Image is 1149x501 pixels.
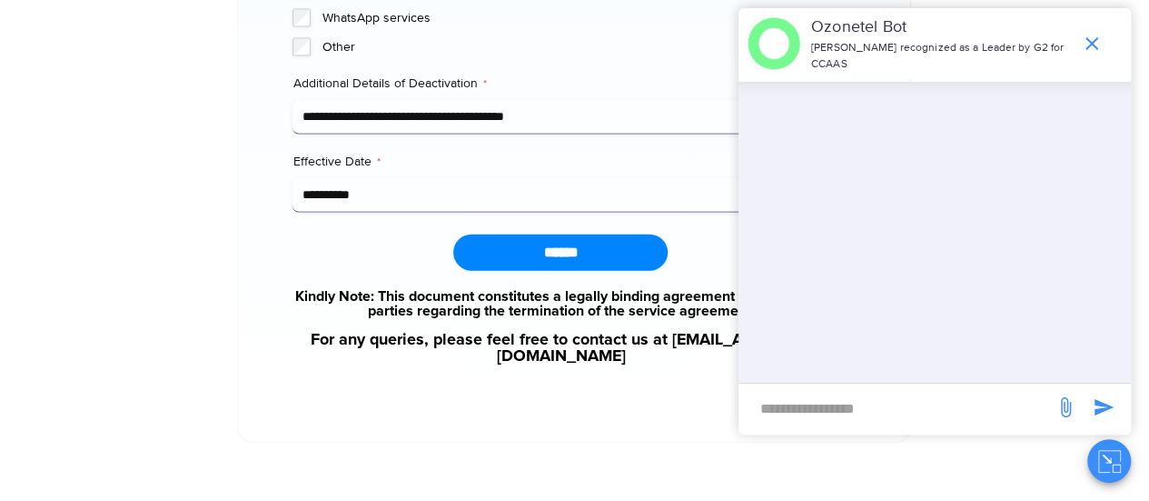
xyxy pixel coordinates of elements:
[748,393,1045,426] div: new-msg-input
[1087,439,1131,483] button: Close chat
[322,9,828,27] label: WhatsApp services
[322,38,828,56] label: Other
[1074,25,1110,62] span: end chat or minimize
[1085,389,1122,426] span: send message
[811,15,1072,40] p: Ozonetel Bot
[292,153,828,171] label: Effective Date
[1047,389,1084,426] span: send message
[292,289,828,318] a: Kindly Note: This document constitutes a legally binding agreement between both parties regarding...
[748,17,800,70] img: header
[292,332,828,365] a: For any queries, please feel free to contact us at [EMAIL_ADDRESS][DOMAIN_NAME]
[292,75,828,93] label: Additional Details of Deactivation
[811,40,1072,73] p: [PERSON_NAME] recognized as a Leader by G2 for CCAAS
